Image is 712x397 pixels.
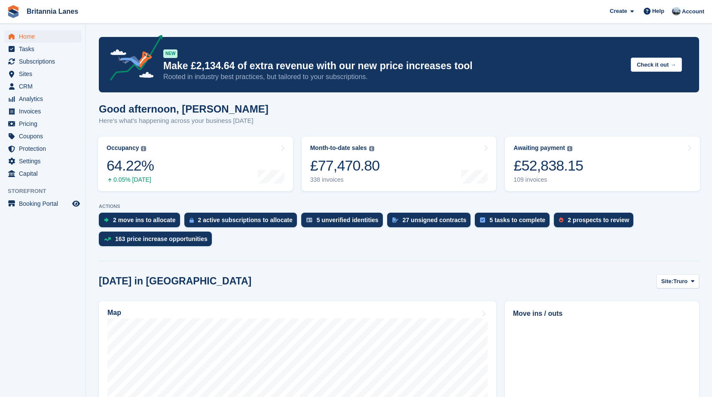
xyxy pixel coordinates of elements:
[559,217,563,223] img: prospect-51fa495bee0391a8d652442698ab0144808aea92771e9ea1ae160a38d050c398.svg
[4,93,81,105] a: menu
[652,7,664,15] span: Help
[19,168,70,180] span: Capital
[99,275,251,287] h2: [DATE] in [GEOGRAPHIC_DATA]
[513,308,691,319] h2: Move ins / outs
[4,168,81,180] a: menu
[19,93,70,105] span: Analytics
[505,137,700,191] a: Awaiting payment £52,838.15 109 invoices
[310,157,380,174] div: £77,470.80
[310,144,367,152] div: Month-to-date sales
[98,137,293,191] a: Occupancy 64.22% 0.05% [DATE]
[19,155,70,167] span: Settings
[4,118,81,130] a: menu
[107,144,139,152] div: Occupancy
[19,68,70,80] span: Sites
[4,55,81,67] a: menu
[19,55,70,67] span: Subscriptions
[513,176,583,183] div: 109 invoices
[4,80,81,92] a: menu
[163,60,624,72] p: Make £2,134.64 of extra revenue with our new price increases tool
[568,217,629,223] div: 2 prospects to review
[107,309,121,317] h2: Map
[189,217,194,223] img: active_subscription_to_allocate_icon-d502201f5373d7db506a760aba3b589e785aa758c864c3986d89f69b8ff3...
[184,213,301,232] a: 2 active subscriptions to allocate
[673,277,688,286] span: Truro
[554,213,638,232] a: 2 prospects to review
[475,213,554,232] a: 5 tasks to complete
[19,198,70,210] span: Booking Portal
[103,35,163,84] img: price-adjustments-announcement-icon-8257ccfd72463d97f412b2fc003d46551f7dbcb40ab6d574587a9cd5c0d94...
[107,157,154,174] div: 64.22%
[115,235,208,242] div: 163 price increase opportunities
[4,143,81,155] a: menu
[631,58,682,72] button: Check it out →
[4,130,81,142] a: menu
[610,7,627,15] span: Create
[567,146,572,151] img: icon-info-grey-7440780725fd019a000dd9b08b2336e03edf1995a4989e88bcd33f0948082b44.svg
[99,213,184,232] a: 2 move ins to allocate
[163,49,177,58] div: NEW
[107,176,154,183] div: 0.05% [DATE]
[19,118,70,130] span: Pricing
[99,103,269,115] h1: Good afternoon, [PERSON_NAME]
[513,144,565,152] div: Awaiting payment
[306,217,312,223] img: verify_identity-adf6edd0f0f0b5bbfe63781bf79b02c33cf7c696d77639b501bdc392416b5a36.svg
[4,155,81,167] a: menu
[113,217,176,223] div: 2 move ins to allocate
[672,7,681,15] img: John Millership
[19,80,70,92] span: CRM
[19,130,70,142] span: Coupons
[682,7,704,16] span: Account
[302,137,497,191] a: Month-to-date sales £77,470.80 338 invoices
[4,43,81,55] a: menu
[317,217,379,223] div: 5 unverified identities
[99,232,216,250] a: 163 price increase opportunities
[71,198,81,209] a: Preview store
[403,217,467,223] div: 27 unsigned contracts
[4,68,81,80] a: menu
[99,204,699,209] p: ACTIONS
[23,4,82,18] a: Britannia Lanes
[369,146,374,151] img: icon-info-grey-7440780725fd019a000dd9b08b2336e03edf1995a4989e88bcd33f0948082b44.svg
[104,217,109,223] img: move_ins_to_allocate_icon-fdf77a2bb77ea45bf5b3d319d69a93e2d87916cf1d5bf7949dd705db3b84f3ca.svg
[301,213,387,232] a: 5 unverified identities
[163,72,624,82] p: Rooted in industry best practices, but tailored to your subscriptions.
[392,217,398,223] img: contract_signature_icon-13c848040528278c33f63329250d36e43548de30e8caae1d1a13099fd9432cc5.svg
[4,105,81,117] a: menu
[513,157,583,174] div: £52,838.15
[7,5,20,18] img: stora-icon-8386f47178a22dfd0bd8f6a31ec36ba5ce8667c1dd55bd0f319d3a0aa187defe.svg
[387,213,475,232] a: 27 unsigned contracts
[480,217,485,223] img: task-75834270c22a3079a89374b754ae025e5fb1db73e45f91037f5363f120a921f8.svg
[19,105,70,117] span: Invoices
[4,198,81,210] a: menu
[4,31,81,43] a: menu
[198,217,293,223] div: 2 active subscriptions to allocate
[657,274,699,288] button: Site: Truro
[99,116,269,126] p: Here's what's happening across your business [DATE]
[489,217,545,223] div: 5 tasks to complete
[310,176,380,183] div: 338 invoices
[8,187,86,195] span: Storefront
[141,146,146,151] img: icon-info-grey-7440780725fd019a000dd9b08b2336e03edf1995a4989e88bcd33f0948082b44.svg
[19,31,70,43] span: Home
[104,237,111,241] img: price_increase_opportunities-93ffe204e8149a01c8c9dc8f82e8f89637d9d84a8eef4429ea346261dce0b2c0.svg
[661,277,673,286] span: Site:
[19,43,70,55] span: Tasks
[19,143,70,155] span: Protection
